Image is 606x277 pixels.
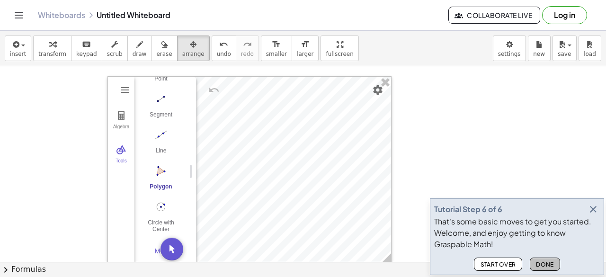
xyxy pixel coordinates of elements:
button: load [579,36,601,61]
button: Done [530,258,560,271]
button: keyboardkeypad [71,36,102,61]
span: save [558,51,571,57]
span: fullscreen [326,51,353,57]
div: Polygon [142,183,180,197]
div: Algebra [110,124,133,137]
button: undoundo [212,36,236,61]
i: keyboard [82,39,91,50]
div: Segment [142,111,180,125]
i: format_size [301,39,310,50]
button: Move. Drag or select object [160,238,183,260]
button: Line. Select two points or positions [142,127,180,161]
span: larger [297,51,313,57]
i: redo [243,39,252,50]
button: format_sizesmaller [261,36,292,61]
button: Segment. Select two points or positions [142,91,180,125]
span: scrub [107,51,123,57]
span: Collaborate Live [456,11,532,19]
span: Done [536,261,554,268]
span: load [584,51,596,57]
span: transform [38,51,66,57]
button: Undo [205,81,223,98]
a: Whiteboards [38,10,85,20]
div: Tools [110,158,133,171]
span: redo [241,51,254,57]
span: smaller [266,51,287,57]
button: Polygon. Select all vertices, then first vertex again [142,163,180,197]
button: scrub [102,36,128,61]
button: fullscreen [321,36,358,61]
div: Point [142,75,180,89]
button: settings [493,36,526,61]
button: Circle with Center through Point. Select center point, then point on circle [142,199,180,233]
div: Tutorial Step 6 of 6 [434,204,502,215]
button: transform [33,36,71,61]
span: erase [156,51,172,57]
button: Log in [542,6,587,24]
button: arrange [177,36,210,61]
span: arrange [182,51,205,57]
div: Line [142,147,180,161]
i: format_size [272,39,281,50]
i: undo [219,39,228,50]
button: redoredo [236,36,259,61]
span: draw [133,51,147,57]
button: format_sizelarger [292,36,319,61]
button: new [528,36,551,61]
span: settings [498,51,521,57]
button: Settings [369,81,386,98]
span: Start Over [480,261,516,268]
button: Collaborate Live [448,7,540,24]
img: Main Menu [119,84,131,96]
div: Circle with Center through Point [142,219,180,232]
div: That's some basic moves to get you started. Welcome, and enjoy getting to know Graspable Math! [434,216,600,250]
span: insert [10,51,26,57]
button: draw [127,36,152,61]
button: save [553,36,577,61]
button: Start Over [474,258,522,271]
div: More [150,247,180,255]
button: erase [151,36,177,61]
button: insert [5,36,31,61]
span: keypad [76,51,97,57]
button: Toggle navigation [11,8,27,23]
span: undo [217,51,231,57]
span: new [533,51,545,57]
